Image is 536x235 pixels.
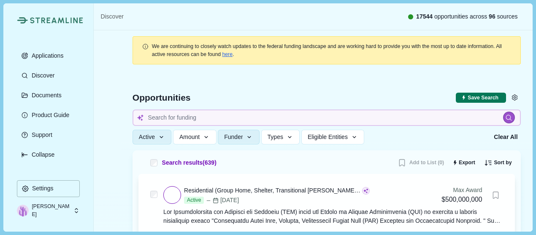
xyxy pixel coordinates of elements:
a: Settings [17,180,80,200]
span: Types [267,134,283,141]
button: Applications [17,47,80,64]
button: Settings [509,92,521,104]
button: Expand [17,146,80,163]
button: Active [133,130,172,144]
button: Amount [173,130,217,144]
button: Settings [17,180,80,197]
button: Product Guide [17,107,80,123]
p: [PERSON_NAME] [32,203,70,218]
span: Search results ( 639 ) [162,158,217,167]
img: Streamline Climate Logo [17,17,27,24]
button: Clear All [491,130,520,144]
span: Amount [179,134,200,141]
button: Export results to CSV (250 max) [450,156,478,170]
p: Settings [29,185,54,192]
input: Search for funding [133,109,521,126]
div: [DATE] [206,196,239,205]
span: We are continuing to closely watch updates to the federal funding landscape and are working hard ... [152,43,502,57]
span: Active [139,134,155,141]
button: Bookmark this grant. [488,188,503,203]
p: Documents [29,92,62,99]
div: Lor Ipsumdolorsita con Adipisci eli Seddoeiu (TEM) incid utl Etdolo ma Aliquae Adminimvenia (QUI)... [163,208,503,225]
button: Sort by [481,156,515,170]
span: Funder [224,134,243,141]
span: Active [184,197,204,204]
span: 17544 [416,13,433,20]
a: Streamline Climate LogoStreamline Climate Logo [17,17,80,24]
button: Funder [218,130,260,144]
p: Product Guide [29,112,70,119]
p: Collapse [29,151,54,158]
img: Streamline Climate Logo [30,17,83,24]
a: Discover [100,12,123,21]
span: opportunities across sources [416,12,518,21]
button: Support [17,126,80,143]
button: Eligible Entities [301,130,364,144]
div: $500,000,000 [441,195,482,205]
img: profile picture [17,205,29,216]
span: Opportunities [133,93,191,102]
span: 96 [489,13,495,20]
button: Add to List (0) [395,156,447,170]
button: Discover [17,67,80,84]
div: . [152,43,512,58]
button: Documents [17,87,80,104]
button: Save current search & filters [456,93,506,103]
p: Applications [29,52,64,59]
p: Discover [29,72,54,79]
a: here [222,51,233,57]
div: Residential (Group Home, Shelter, Transitional [PERSON_NAME] Care) Services for Unaccompanied Ali... [184,186,361,195]
button: Types [261,130,300,144]
span: Eligible Entities [308,134,348,141]
div: Max Award [441,186,482,195]
p: Support [29,131,52,139]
